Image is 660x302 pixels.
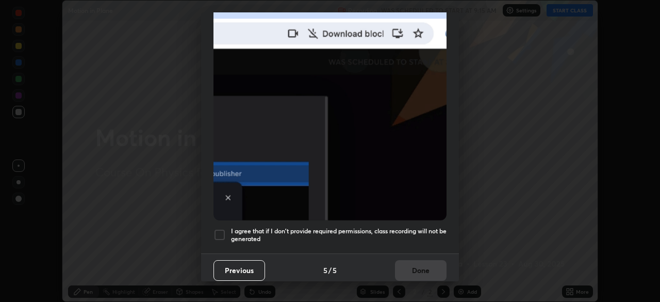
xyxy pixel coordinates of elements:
[323,265,327,276] h4: 5
[231,227,447,243] h5: I agree that if I don't provide required permissions, class recording will not be generated
[213,260,265,281] button: Previous
[328,265,332,276] h4: /
[333,265,337,276] h4: 5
